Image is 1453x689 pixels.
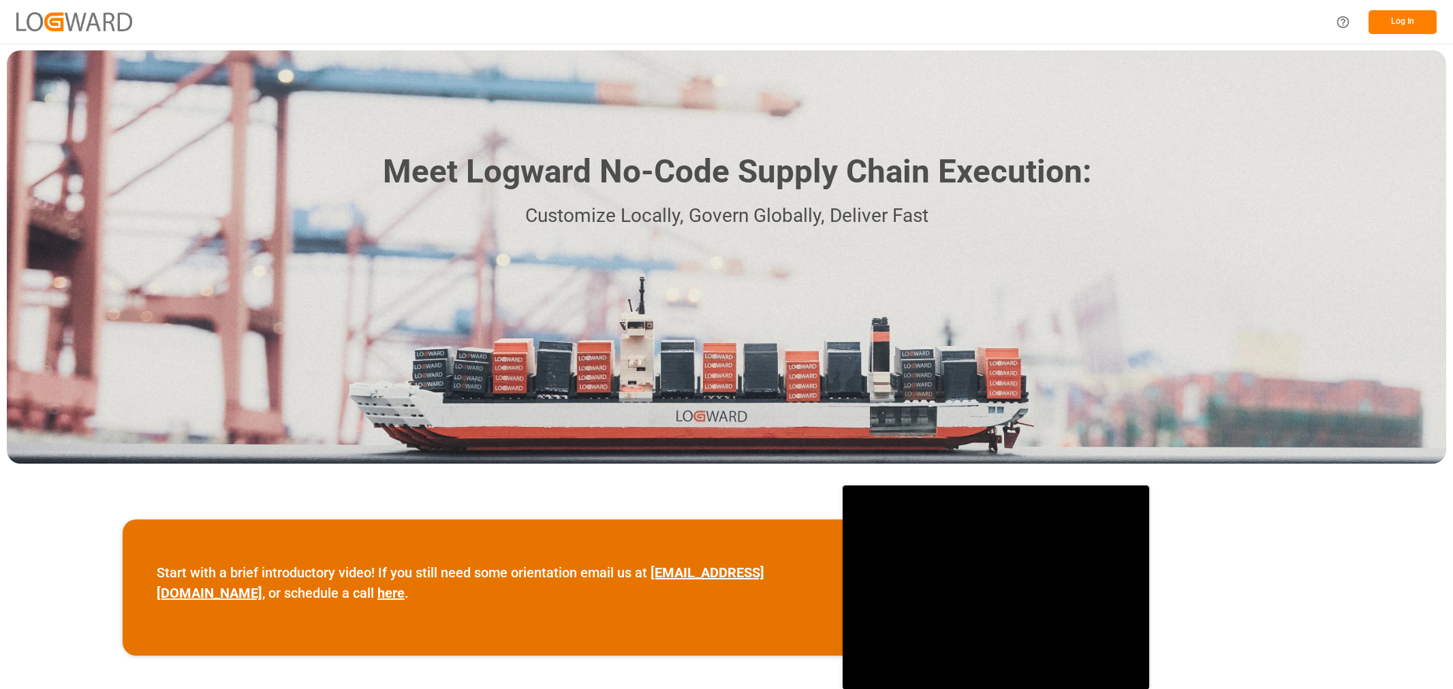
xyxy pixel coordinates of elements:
img: Logward_new_orange.png [16,12,132,31]
h1: Meet Logward No-Code Supply Chain Execution: [383,148,1091,196]
button: Help Center [1328,7,1358,37]
button: Log In [1369,10,1437,34]
p: Start with a brief introductory video! If you still need some orientation email us at , or schedu... [157,562,809,603]
p: Customize Locally, Govern Globally, Deliver Fast [362,201,1091,231]
a: here [377,585,405,601]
